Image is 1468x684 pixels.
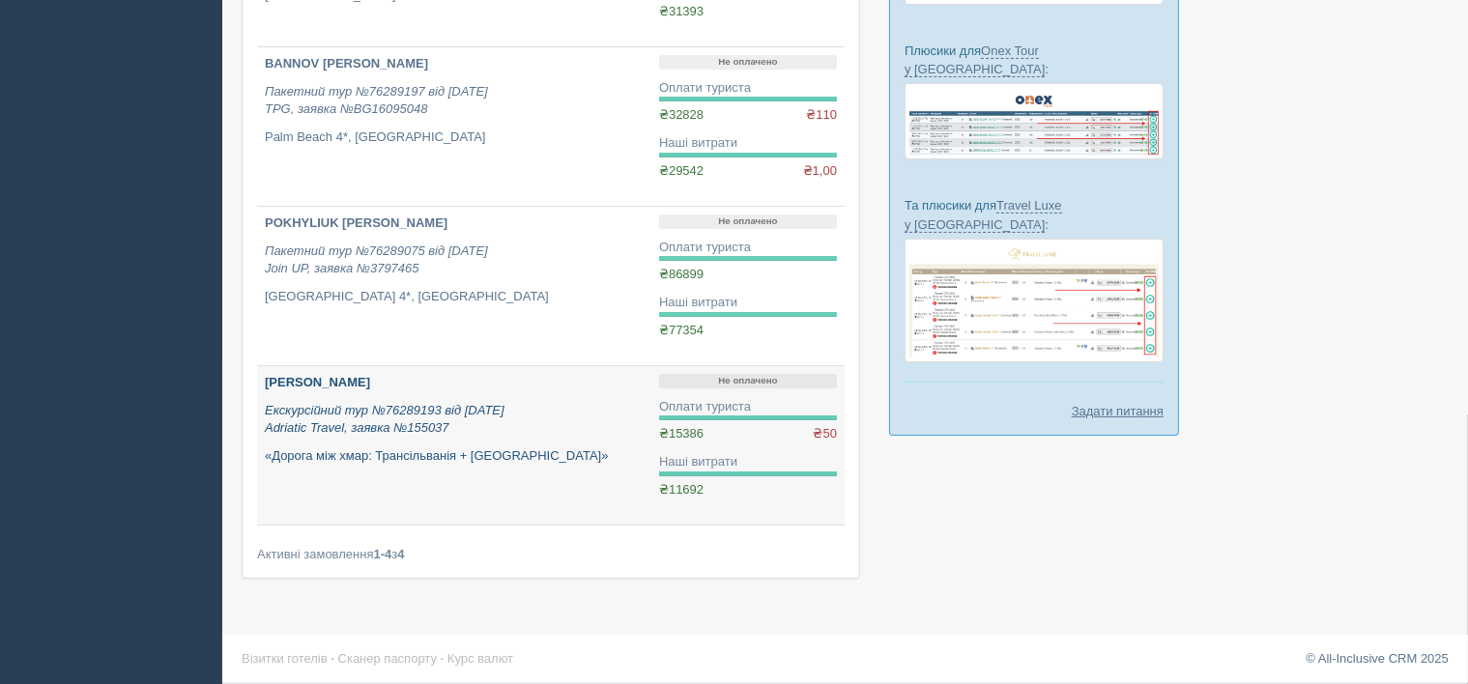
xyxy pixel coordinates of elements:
[265,447,644,466] p: «Дорога між хмар: Трансільванія + [GEOGRAPHIC_DATA]»
[905,42,1164,78] p: Плюсики для :
[447,651,513,666] a: Курс валют
[659,323,704,337] span: ₴77354
[257,47,651,206] a: BANNOV [PERSON_NAME] Пакетний тур №76289197 від [DATE]TPG, заявка №BG16095048 Palm Beach 4*, [GEO...
[1306,651,1449,666] a: © All-Inclusive CRM 2025
[659,453,837,471] div: Наші витрати
[659,214,837,229] p: Не оплачено
[265,243,488,276] i: Пакетний тур №76289075 від [DATE] Join UP, заявка №3797465
[814,425,837,443] span: ₴50
[659,374,837,388] p: Не оплачено
[659,482,704,497] span: ₴11692
[659,398,837,416] div: Оплати туриста
[806,106,837,125] span: ₴110
[265,403,504,436] i: Екскурсійний тур №76289193 від [DATE] Adriatic Travel, заявка №155037
[265,215,447,230] b: POKHYLIUK [PERSON_NAME]
[257,366,651,525] a: [PERSON_NAME] Екскурсійний тур №76289193 від [DATE]Adriatic Travel, заявка №155037 «Дорога між хм...
[659,107,704,122] span: ₴32828
[441,651,445,666] span: ·
[905,239,1164,363] img: travel-luxe-%D0%BF%D0%BE%D0%B4%D0%B1%D0%BE%D1%80%D0%BA%D0%B0-%D1%81%D1%80%D0%BC-%D0%B4%D0%BB%D1%8...
[905,198,1062,232] a: Travel Luxe у [GEOGRAPHIC_DATA]
[265,375,370,389] b: [PERSON_NAME]
[265,56,428,71] b: BANNOV [PERSON_NAME]
[242,651,328,666] a: Візитки готелів
[265,288,644,306] p: [GEOGRAPHIC_DATA] 4*, [GEOGRAPHIC_DATA]
[659,79,837,98] div: Оплати туриста
[905,196,1164,233] p: Та плюсики для :
[257,207,651,365] a: POKHYLIUK [PERSON_NAME] Пакетний тур №76289075 від [DATE]Join UP, заявка №3797465 [GEOGRAPHIC_DAT...
[659,267,704,281] span: ₴86899
[374,547,392,561] b: 1-4
[659,4,704,18] span: ₴31393
[1072,402,1164,420] a: Задати питання
[659,239,837,257] div: Оплати туриста
[331,651,334,666] span: ·
[338,651,437,666] a: Сканер паспорту
[659,294,837,312] div: Наші витрати
[659,134,837,153] div: Наші витрати
[905,83,1164,159] img: onex-tour-proposal-crm-for-travel-agency.png
[257,545,845,563] div: Активні замовлення з
[659,163,704,178] span: ₴29542
[659,426,704,441] span: ₴15386
[397,547,404,561] b: 4
[803,162,837,181] span: ₴1,00
[265,84,488,117] i: Пакетний тур №76289197 від [DATE] TPG, заявка №BG16095048
[265,128,644,147] p: Palm Beach 4*, [GEOGRAPHIC_DATA]
[659,55,837,70] p: Не оплачено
